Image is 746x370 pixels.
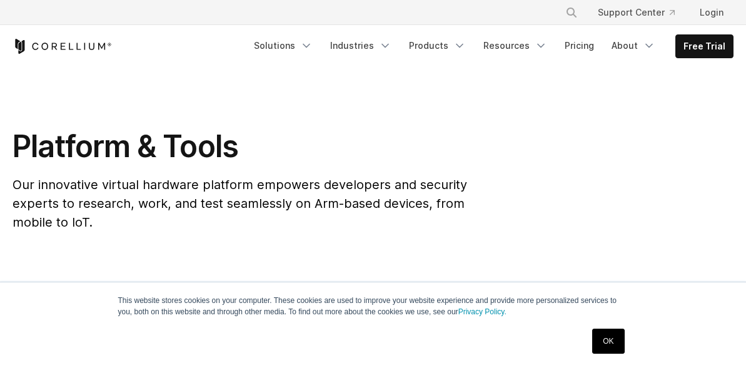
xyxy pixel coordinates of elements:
span: Our innovative virtual hardware platform empowers developers and security experts to research, wo... [13,177,467,230]
a: Solutions [246,34,320,57]
a: Login [690,1,733,24]
div: Navigation Menu [246,34,733,58]
h1: Platform & Tools [13,128,485,165]
a: Privacy Policy. [458,307,507,316]
div: Navigation Menu [550,1,733,24]
button: Search [560,1,583,24]
a: Pricing [557,34,602,57]
p: This website stores cookies on your computer. These cookies are used to improve your website expe... [118,295,628,317]
a: Free Trial [676,35,733,58]
a: OK [592,329,624,354]
a: Resources [476,34,555,57]
a: About [604,34,663,57]
a: Industries [323,34,399,57]
a: Corellium Home [13,39,112,54]
a: Products [401,34,473,57]
a: Support Center [588,1,685,24]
